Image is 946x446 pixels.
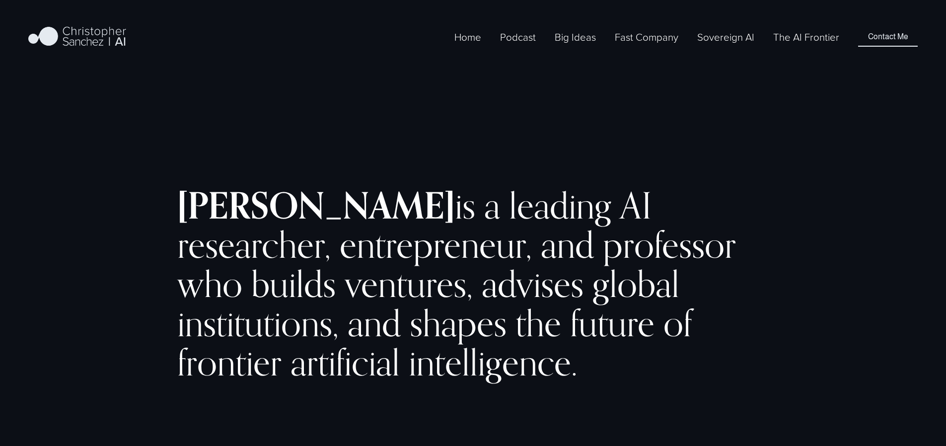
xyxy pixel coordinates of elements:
strong: [PERSON_NAME] [177,183,455,227]
a: The AI Frontier [773,29,839,45]
a: Sovereign AI [697,29,754,45]
h2: is a leading AI researcher, entrepreneur, and professor who builds ventures, advises global insti... [177,186,768,382]
a: Home [454,29,481,45]
a: folder dropdown [555,29,596,45]
a: folder dropdown [615,29,678,45]
a: Contact Me [858,27,917,46]
span: Big Ideas [555,30,596,44]
a: Podcast [500,29,536,45]
img: Christopher Sanchez | AI [28,25,126,50]
span: Fast Company [615,30,678,44]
